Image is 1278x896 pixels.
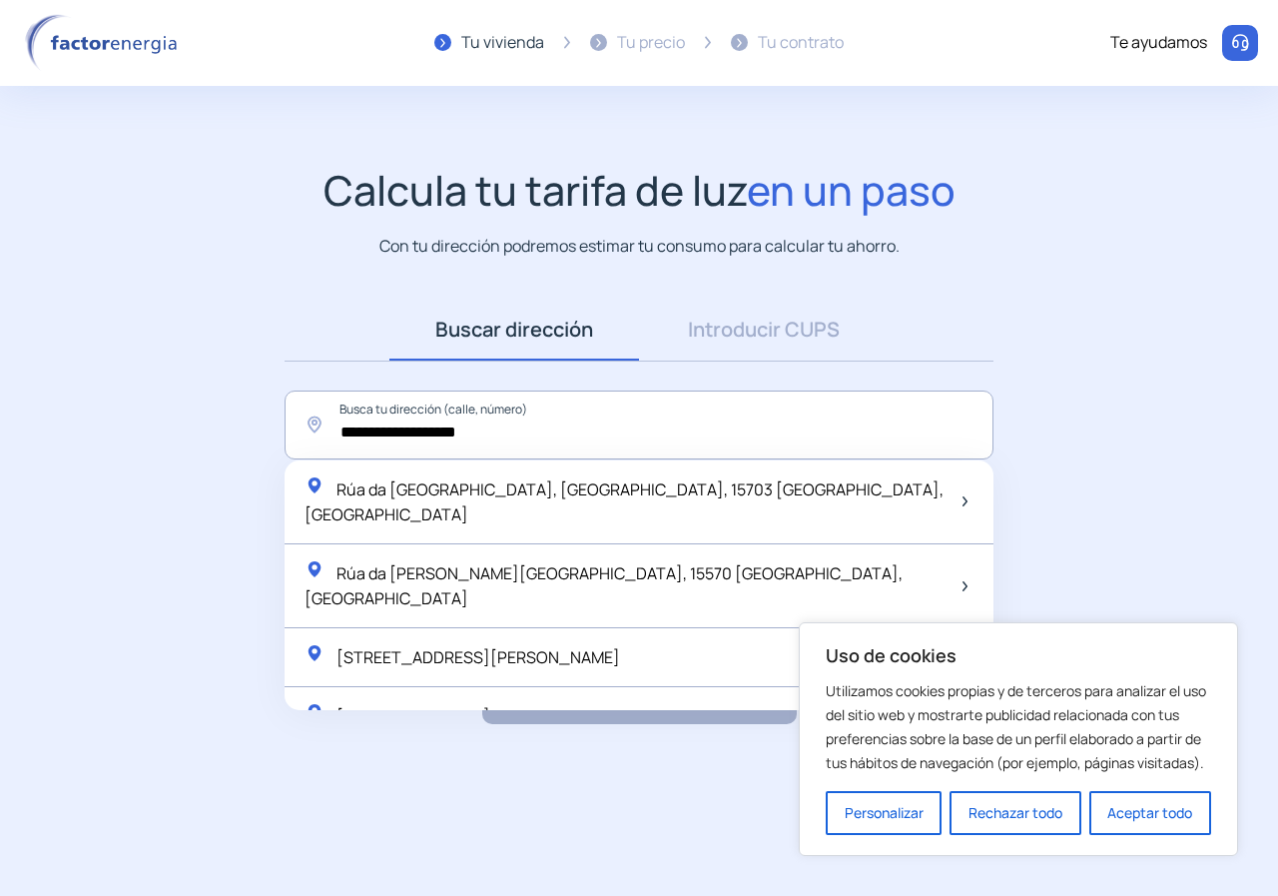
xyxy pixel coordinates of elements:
[305,702,324,722] img: location-pin-green.svg
[336,705,490,727] span: [STREET_ADDRESS]
[305,643,324,663] img: location-pin-green.svg
[323,166,956,215] h1: Calcula tu tarifa de luz
[950,791,1080,835] button: Rechazar todo
[826,643,1211,667] p: Uso de cookies
[799,622,1238,856] div: Uso de cookies
[336,646,620,668] span: [STREET_ADDRESS][PERSON_NAME]
[617,30,685,56] div: Tu precio
[747,162,956,218] span: en un paso
[826,791,942,835] button: Personalizar
[389,299,639,361] a: Buscar dirección
[962,496,967,506] img: arrow-next-item.svg
[826,679,1211,775] p: Utilizamos cookies propias y de terceros para analizar el uso del sitio web y mostrarte publicida...
[305,475,324,495] img: location-pin-green.svg
[1089,791,1211,835] button: Aceptar todo
[1230,33,1250,53] img: llamar
[1110,30,1207,56] div: Te ayudamos
[962,581,967,591] img: arrow-next-item.svg
[20,14,190,72] img: logo factor
[758,30,844,56] div: Tu contrato
[305,478,944,526] span: Rúa da [GEOGRAPHIC_DATA], [GEOGRAPHIC_DATA], 15703 [GEOGRAPHIC_DATA], [GEOGRAPHIC_DATA]
[461,30,544,56] div: Tu vivienda
[639,299,889,361] a: Introducir CUPS
[305,559,324,579] img: location-pin-green.svg
[305,562,903,610] span: Rúa da [PERSON_NAME][GEOGRAPHIC_DATA], 15570 [GEOGRAPHIC_DATA], [GEOGRAPHIC_DATA]
[379,234,900,259] p: Con tu dirección podremos estimar tu consumo para calcular tu ahorro.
